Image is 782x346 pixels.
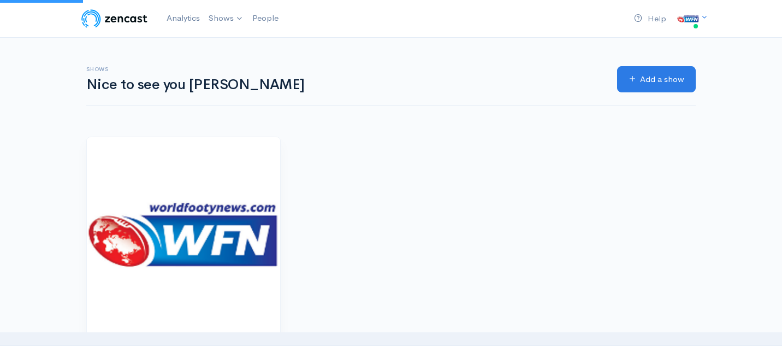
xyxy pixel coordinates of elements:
img: ... [677,8,699,30]
a: Shows [204,7,248,31]
h1: Nice to see you [PERSON_NAME] [86,77,604,93]
img: World Footy Podcasts [87,137,280,331]
a: Help [630,7,671,31]
h6: Shows [86,66,604,72]
a: Analytics [162,7,204,30]
a: People [248,7,283,30]
a: Add a show [617,66,696,93]
img: ZenCast Logo [80,8,149,30]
